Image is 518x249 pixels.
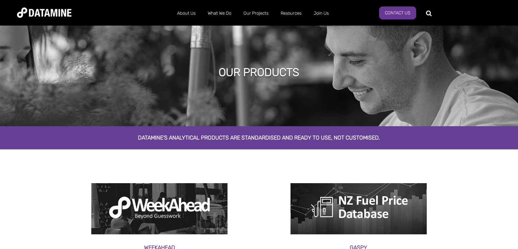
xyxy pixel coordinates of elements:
[291,183,427,234] img: NZ fuel price logo of petrol pump, Gaspy product page1
[237,4,274,22] a: Our Projects
[202,4,237,22] a: What We Do
[308,4,335,22] a: Join Us
[17,8,72,18] img: Datamine
[91,183,227,234] img: weekahead product page2
[171,4,202,22] a: About Us
[65,135,453,141] h2: Datamine's analytical products are standardised and ready to use, not customised.
[274,4,308,22] a: Resources
[379,6,416,19] a: Contact Us
[219,65,299,80] h1: our products
[65,151,98,157] span: Product page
